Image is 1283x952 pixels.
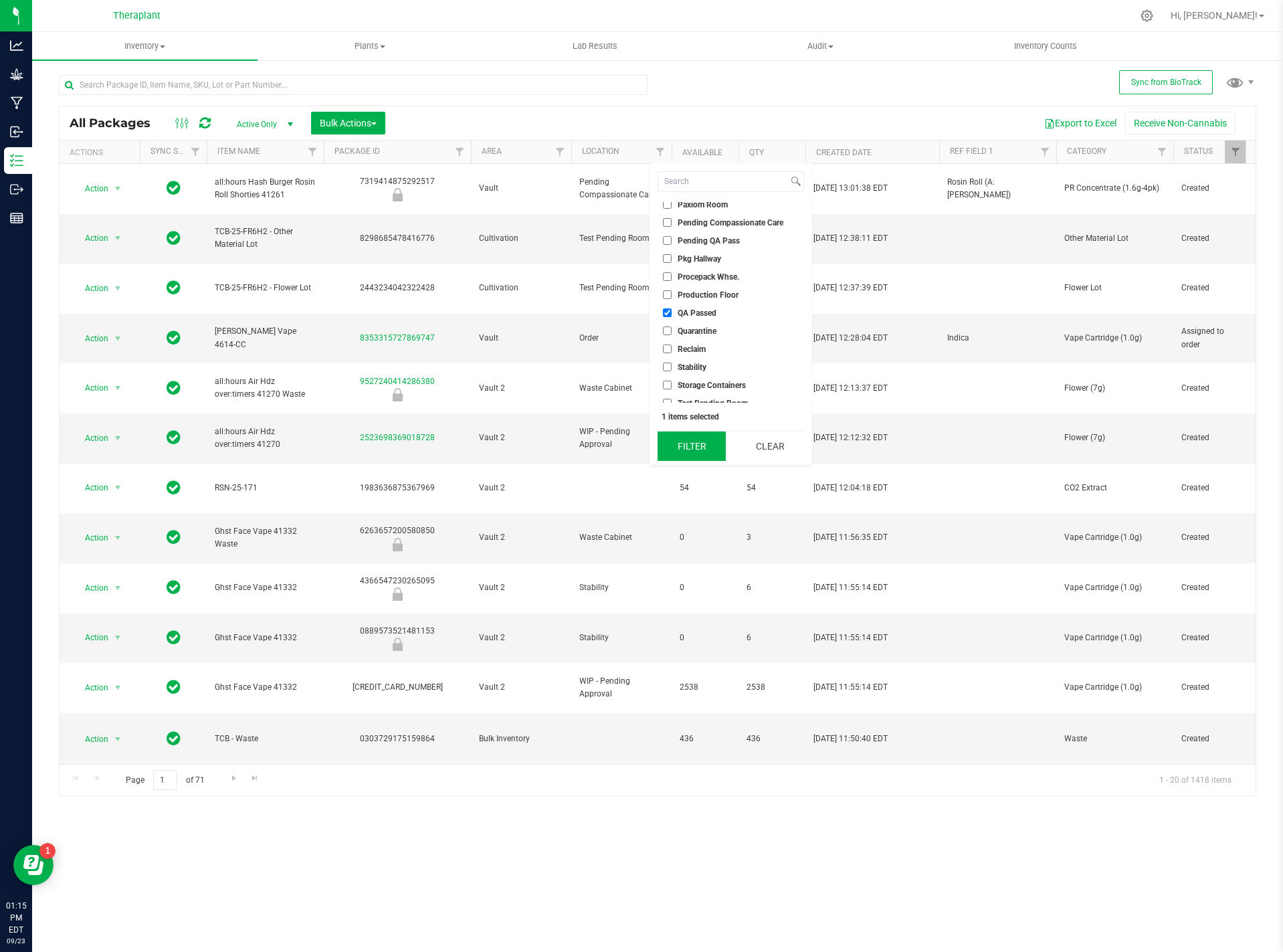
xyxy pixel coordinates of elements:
[663,345,672,353] input: Reclaim
[663,254,672,263] input: Pkg Hallway
[678,399,748,407] span: Test Pending Room
[579,282,664,294] span: Test Pending Room
[110,478,126,497] span: select
[947,332,1048,345] span: Indica
[479,733,563,745] span: Bulk Inventory
[360,333,435,343] a: 8353315727869747
[1181,432,1239,444] span: Created
[1181,681,1239,694] span: Created
[10,68,23,81] inline-svg: Grow
[110,429,126,448] span: select
[479,232,563,245] span: Cultivation
[73,529,109,547] span: Action
[479,182,563,195] span: Vault
[549,140,571,163] a: Filter
[479,282,563,294] span: Cultivation
[322,575,473,601] div: 4366547230265095
[813,182,888,195] span: [DATE] 13:01:38 EDT
[813,282,888,294] span: [DATE] 12:37:39 EDT
[680,531,730,544] span: 0
[215,581,316,594] span: Ghst Face Vape 41332
[1181,581,1239,594] span: Created
[579,675,664,700] span: WIP - Pending Approval
[678,219,783,227] span: Pending Compassionate Care
[70,116,164,130] span: All Packages
[110,628,126,647] span: select
[678,237,740,245] span: Pending QA Pass
[1181,182,1239,195] span: Created
[749,148,764,157] a: Qty
[217,147,260,156] a: Item Name
[663,290,672,299] input: Production Floor
[582,147,619,156] a: Location
[1181,632,1239,644] span: Created
[322,232,473,245] div: 8298685478416776
[663,308,672,317] input: QA Passed
[114,770,215,791] span: Page of 71
[663,272,672,281] input: Procepack Whse.
[6,936,26,946] p: 09/23
[747,482,797,494] span: 54
[322,733,473,745] div: 0303729175159864
[747,681,797,694] span: 2538
[1131,78,1201,87] span: Sync from BioTrack
[322,175,473,201] div: 7319414875292517
[59,75,648,95] input: Search Package ID, Item Name, SKU, Lot or Part Number...
[167,428,181,447] span: In Sync
[167,729,181,748] span: In Sync
[678,327,716,335] span: Quarantine
[579,232,664,245] span: Test Pending Room
[153,770,177,791] input: 1
[479,382,563,395] span: Vault 2
[708,40,932,52] span: Audit
[579,425,664,451] span: WIP - Pending Approval
[258,40,482,52] span: Plants
[322,188,473,201] div: Newly Received
[650,140,672,163] a: Filter
[678,273,739,281] span: Procepack Whse.
[39,843,56,859] iframe: Resource center unread badge
[215,176,316,201] span: all:hours Hash Burger Rosin Roll Shorties 41261
[302,140,324,163] a: Filter
[555,40,635,52] span: Lab Results
[185,140,207,163] a: Filter
[678,255,721,263] span: Pkg Hallway
[110,329,126,348] span: select
[167,628,181,647] span: In Sync
[813,482,888,494] span: [DATE] 12:04:18 EDT
[1181,531,1239,544] span: Created
[215,525,316,551] span: Ghst Face Vape 41332 Waste
[735,432,804,461] button: Clear
[813,232,888,245] span: [DATE] 12:38:11 EDT
[479,632,563,644] span: Vault 2
[322,681,473,694] div: [CREDIT_CARD_NUMBER]
[322,525,473,551] div: 6263657200580850
[1184,147,1213,156] a: Status
[813,382,888,395] span: [DATE] 12:13:37 EDT
[747,531,797,544] span: 3
[1064,581,1165,594] span: Vape Cartridge (1.0g)
[215,425,316,451] span: all:hours Air Hdz over:timers 41270
[322,638,473,651] div: Newly Received
[680,482,730,494] span: 54
[996,40,1095,52] span: Inventory Counts
[110,279,126,298] span: select
[680,632,730,644] span: 0
[167,478,181,497] span: In Sync
[482,32,708,60] a: Lab Results
[678,201,728,209] span: Paxiom Room
[947,176,1048,201] span: Rosin Roll (A:[PERSON_NAME])
[322,482,473,494] div: 1983636875367969
[13,845,54,885] iframe: Resource center
[167,528,181,547] span: In Sync
[151,147,202,156] a: Sync Status
[334,147,380,156] a: Package ID
[1181,382,1239,395] span: Created
[167,179,181,197] span: In Sync
[1064,733,1165,745] span: Waste
[678,363,706,371] span: Stability
[110,529,126,547] span: select
[747,733,797,745] span: 436
[680,681,730,694] span: 2538
[73,379,109,397] span: Action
